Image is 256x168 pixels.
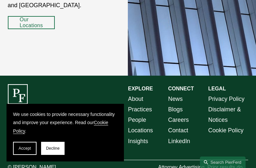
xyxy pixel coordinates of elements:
[128,125,153,136] a: Locations
[128,104,152,115] a: Practices
[168,104,183,115] a: Blogs
[128,86,153,91] strong: EXPLORE
[7,104,124,161] section: Cookie banner
[128,115,146,125] a: People
[41,142,65,155] button: Decline
[168,115,189,125] a: Careers
[13,120,108,133] a: Cookie Policy
[168,136,190,146] a: LinkedIn
[13,110,117,135] p: We use cookies to provide necessary functionality and improve your experience. Read our .
[208,104,248,125] a: Disclaimer & Notices
[128,136,148,146] a: Insights
[19,146,31,151] span: Accept
[200,157,246,168] a: Search this site
[208,94,244,104] a: Privacy Policy
[168,125,188,136] a: Contact
[168,86,194,91] strong: CONNECT
[46,146,60,151] span: Decline
[208,125,243,136] a: Cookie Policy
[13,142,37,155] button: Accept
[128,94,143,104] a: About
[208,86,226,91] strong: LEGAL
[168,94,183,104] a: News
[8,16,55,29] a: Our Locations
